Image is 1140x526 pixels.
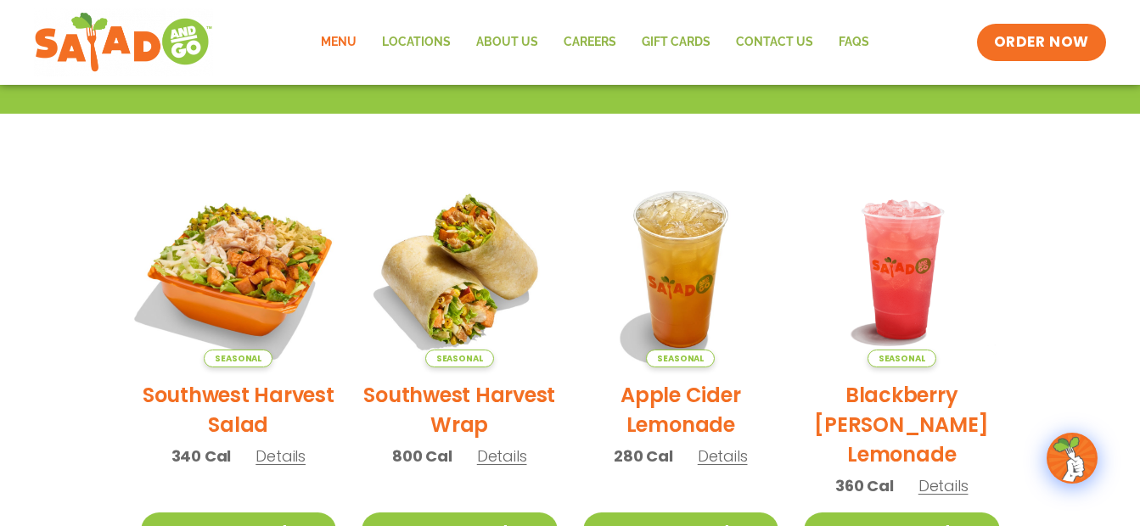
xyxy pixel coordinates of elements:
span: 340 Cal [171,445,232,467]
a: About Us [463,23,551,62]
span: Details [918,475,969,496]
a: Contact Us [723,23,826,62]
span: 800 Cal [392,445,452,467]
a: Menu [308,23,369,62]
span: Details [256,445,306,467]
span: Details [477,445,527,467]
img: Product photo for Southwest Harvest Wrap [362,171,558,367]
span: 280 Cal [614,445,673,467]
span: Details [698,445,748,467]
img: new-SAG-logo-768×292 [34,8,213,76]
img: wpChatIcon [1048,434,1096,482]
span: Seasonal [425,350,494,367]
img: Product photo for Apple Cider Lemonade [583,171,779,367]
img: Product photo for Southwest Harvest Salad [123,154,353,384]
span: Seasonal [868,350,936,367]
h2: Southwest Harvest Wrap [362,380,558,439]
h2: Apple Cider Lemonade [583,380,779,439]
nav: Menu [308,23,882,62]
img: Product photo for Blackberry Bramble Lemonade [804,171,1000,367]
a: FAQs [826,23,882,62]
span: Seasonal [204,350,272,367]
a: ORDER NOW [977,24,1106,61]
span: Seasonal [646,350,715,367]
h2: Southwest Harvest Salad [141,380,337,439]
span: ORDER NOW [994,32,1089,53]
a: Careers [551,23,629,62]
span: 360 Cal [835,474,894,497]
a: Locations [369,23,463,62]
a: GIFT CARDS [629,23,723,62]
h2: Blackberry [PERSON_NAME] Lemonade [804,380,1000,469]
